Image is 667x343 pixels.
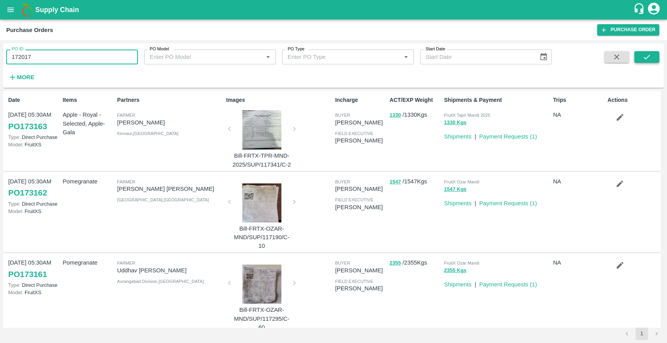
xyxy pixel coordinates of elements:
[8,177,59,186] p: [DATE] 05:30AM
[635,327,648,340] button: page 1
[553,110,604,119] p: NA
[335,197,373,202] span: field executive
[390,96,441,104] p: ACT/EXP Weight
[8,110,59,119] p: [DATE] 05:30AM
[288,46,304,52] label: PO Type
[444,118,466,127] button: 1330 Kgs
[117,179,135,184] span: Farmer
[117,266,223,275] p: Uddhav [PERSON_NAME]
[444,261,479,265] span: FruitX Ozar Mandi
[117,185,223,193] p: [PERSON_NAME] [PERSON_NAME]
[335,118,386,127] p: [PERSON_NAME]
[444,96,550,104] p: Shipments & Payment
[471,277,476,289] div: |
[63,258,114,267] p: Pomegranate
[117,96,223,104] p: Partners
[226,96,332,104] p: Images
[232,151,291,169] p: Bill-FRTX-TPR-MND-2025/SUP/117341/C-2
[8,96,59,104] p: Date
[117,279,204,284] span: Aurangabad Division , [GEOGRAPHIC_DATA]
[35,6,79,14] b: Supply Chain
[444,200,471,206] a: Shipments
[8,208,59,215] p: FruitXS
[8,281,59,289] p: Direct Purchase
[8,142,23,148] span: Model:
[8,282,20,288] span: Type:
[8,208,23,214] span: Model:
[117,261,135,265] span: Farmer
[12,46,23,52] label: PO ID
[335,284,386,293] p: [PERSON_NAME]
[147,52,261,62] input: Enter PO Model
[63,177,114,186] p: Pomegranate
[6,71,36,84] button: More
[608,96,659,104] p: Actions
[426,46,445,52] label: Start Date
[6,25,53,35] div: Purchase Orders
[471,129,476,141] div: |
[390,110,441,119] p: / 1330 Kgs
[479,200,537,206] a: Payment Requests (1)
[335,131,373,136] span: field executive
[35,4,633,15] a: Supply Chain
[536,50,551,64] button: Choose date
[553,258,604,267] p: NA
[335,185,386,193] p: [PERSON_NAME]
[17,74,34,80] strong: More
[471,196,476,208] div: |
[263,52,273,62] button: Open
[444,266,466,275] button: 2355 Kgs
[390,178,401,187] button: 1547
[117,197,209,202] span: [GEOGRAPHIC_DATA] , [GEOGRAPHIC_DATA]
[335,179,350,184] span: buyer
[597,24,659,36] a: Purchase Order
[390,111,401,120] button: 1330
[117,113,135,117] span: Farmer
[401,52,411,62] button: Open
[63,96,114,104] p: Items
[8,141,59,148] p: FruitXS
[63,110,114,137] p: Apple - Royal - Selected, Apple-Gala
[335,261,350,265] span: buyer
[2,1,20,19] button: open drawer
[335,203,386,211] p: [PERSON_NAME]
[284,52,399,62] input: Enter PO Type
[6,50,138,64] input: Enter PO ID
[335,96,386,104] p: Incharge
[8,134,20,140] span: Type:
[8,290,23,295] span: Model:
[335,113,350,117] span: buyer
[390,258,441,267] p: / 2355 Kgs
[390,259,401,268] button: 2355
[647,2,661,18] div: account of current user
[8,267,47,281] a: PO173161
[619,327,664,340] nav: pagination navigation
[553,96,604,104] p: Trips
[444,179,479,184] span: FruitX Ozar Mandi
[232,224,291,251] p: Bill-FRTX-OZAR-MND/SUP/117190/C-10
[20,2,35,18] img: logo
[444,281,471,288] a: Shipments
[8,200,59,208] p: Direct Purchase
[8,133,59,141] p: Direct Purchase
[8,289,59,296] p: FruitXS
[479,133,537,140] a: Payment Requests (1)
[335,279,373,284] span: field executive
[335,136,386,145] p: [PERSON_NAME]
[117,118,223,127] p: [PERSON_NAME]
[444,133,471,140] a: Shipments
[444,113,490,117] span: FruitX Tapri Mandi 2025
[390,177,441,186] p: / 1547 Kgs
[8,258,59,267] p: [DATE] 05:30AM
[117,131,179,136] span: Kinnaur , [GEOGRAPHIC_DATA]
[633,3,647,17] div: customer-support
[8,186,47,200] a: PO173162
[553,177,604,186] p: NA
[444,185,466,194] button: 1547 Kgs
[150,46,169,52] label: PO Model
[8,201,20,207] span: Type:
[420,50,533,64] input: Start Date
[479,281,537,288] a: Payment Requests (1)
[8,119,47,133] a: PO173163
[335,266,386,275] p: [PERSON_NAME]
